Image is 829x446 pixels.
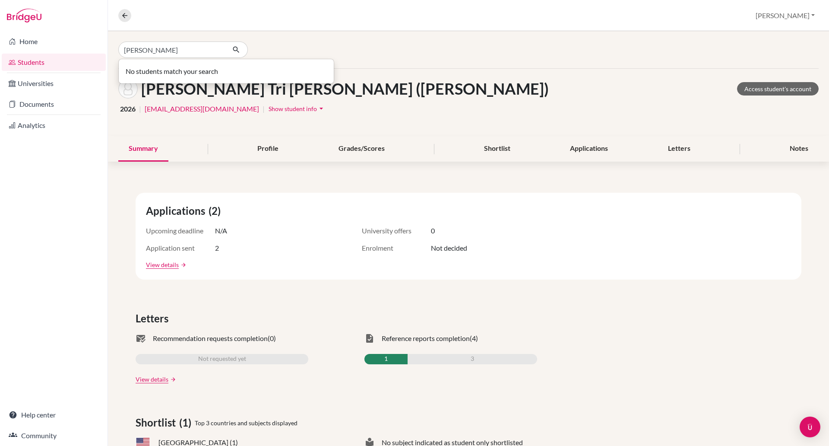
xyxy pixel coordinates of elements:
i: arrow_drop_down [317,104,326,113]
a: Community [2,427,106,444]
a: arrow_forward [168,376,176,382]
span: Applications [146,203,209,219]
p: No students match your search [126,66,327,76]
div: Applications [560,136,618,162]
a: Help center [2,406,106,424]
div: Shortlist [474,136,521,162]
span: (4) [470,333,478,344]
a: Home [2,33,106,50]
div: Summary [118,136,168,162]
a: Access student's account [737,82,819,96]
span: Enrolment [362,243,431,253]
button: [PERSON_NAME] [752,7,819,24]
div: Grades/Scores [328,136,395,162]
a: Analytics [2,117,106,134]
span: 0 [431,226,435,236]
div: Open Intercom Messenger [800,417,820,437]
span: 3 [471,354,474,364]
span: Shortlist [136,415,179,430]
span: Not decided [431,243,467,253]
span: Not requested yet [198,354,246,364]
a: View details [136,375,168,384]
span: Application sent [146,243,215,253]
a: Documents [2,96,106,113]
a: [EMAIL_ADDRESS][DOMAIN_NAME] [145,104,259,114]
img: Vuong Tri Nhan (Alex) Diep's avatar [118,79,138,99]
img: Bridge-U [7,9,41,22]
div: Letters [658,136,701,162]
span: Letters [136,311,172,326]
span: N/A [215,226,227,236]
span: Recommendation requests completion [153,333,268,344]
span: mark_email_read [136,333,146,344]
a: View details [146,260,179,269]
input: Find student by name... [118,41,225,58]
h1: [PERSON_NAME] Tri [PERSON_NAME] ([PERSON_NAME]) [141,80,549,98]
a: Universities [2,75,106,92]
span: | [139,104,141,114]
div: Profile [247,136,289,162]
span: (2) [209,203,224,219]
span: 2 [215,243,219,253]
span: (1) [179,415,195,430]
a: arrow_forward [179,262,187,268]
span: Upcoming deadline [146,226,215,236]
div: Notes [779,136,819,162]
span: | [263,104,265,114]
span: (0) [268,333,276,344]
span: Top 3 countries and subjects displayed [195,418,297,427]
a: Students [2,54,106,71]
button: Show student infoarrow_drop_down [268,102,326,115]
span: 1 [384,354,388,364]
span: task [364,333,375,344]
span: University offers [362,226,431,236]
span: Reference reports completion [382,333,470,344]
span: 2026 [120,104,136,114]
span: Show student info [269,105,317,112]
